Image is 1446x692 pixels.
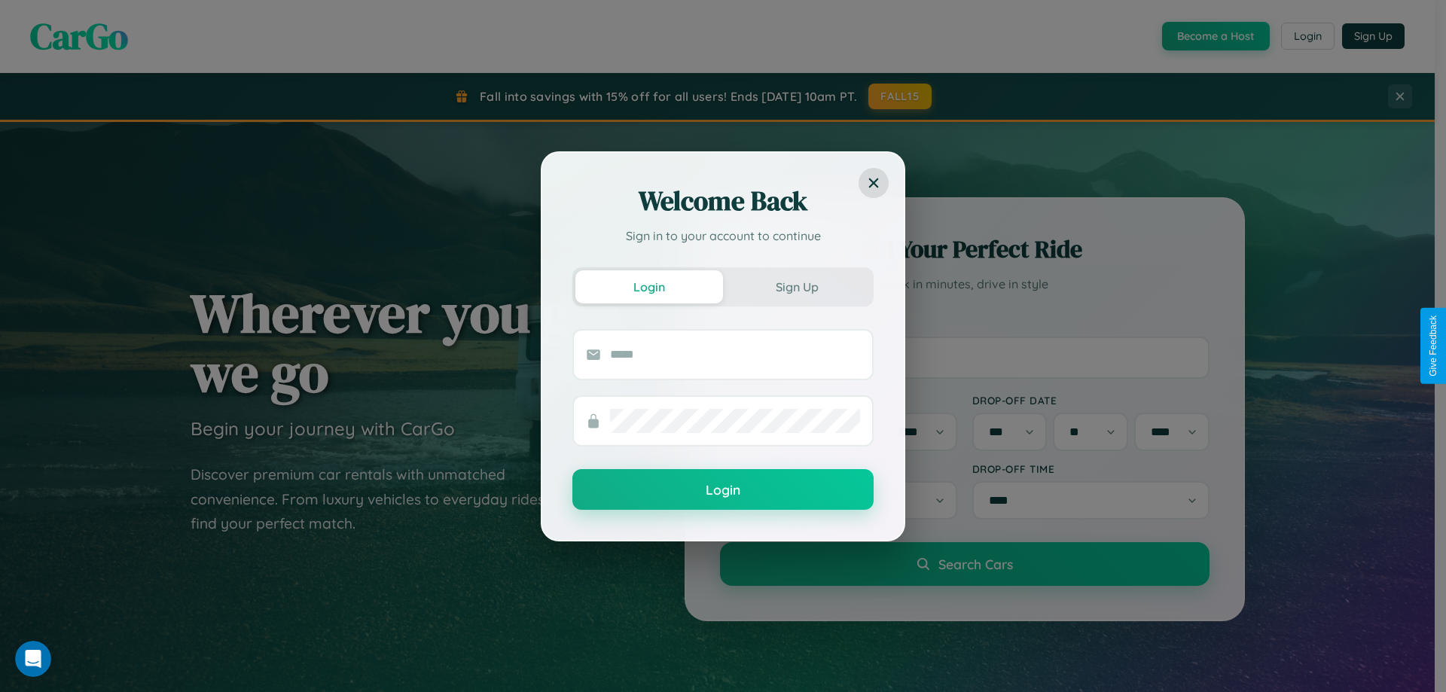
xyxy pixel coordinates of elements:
[572,183,874,219] h2: Welcome Back
[1428,316,1438,376] div: Give Feedback
[572,469,874,510] button: Login
[723,270,871,303] button: Sign Up
[575,270,723,303] button: Login
[572,227,874,245] p: Sign in to your account to continue
[15,641,51,677] iframe: Intercom live chat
